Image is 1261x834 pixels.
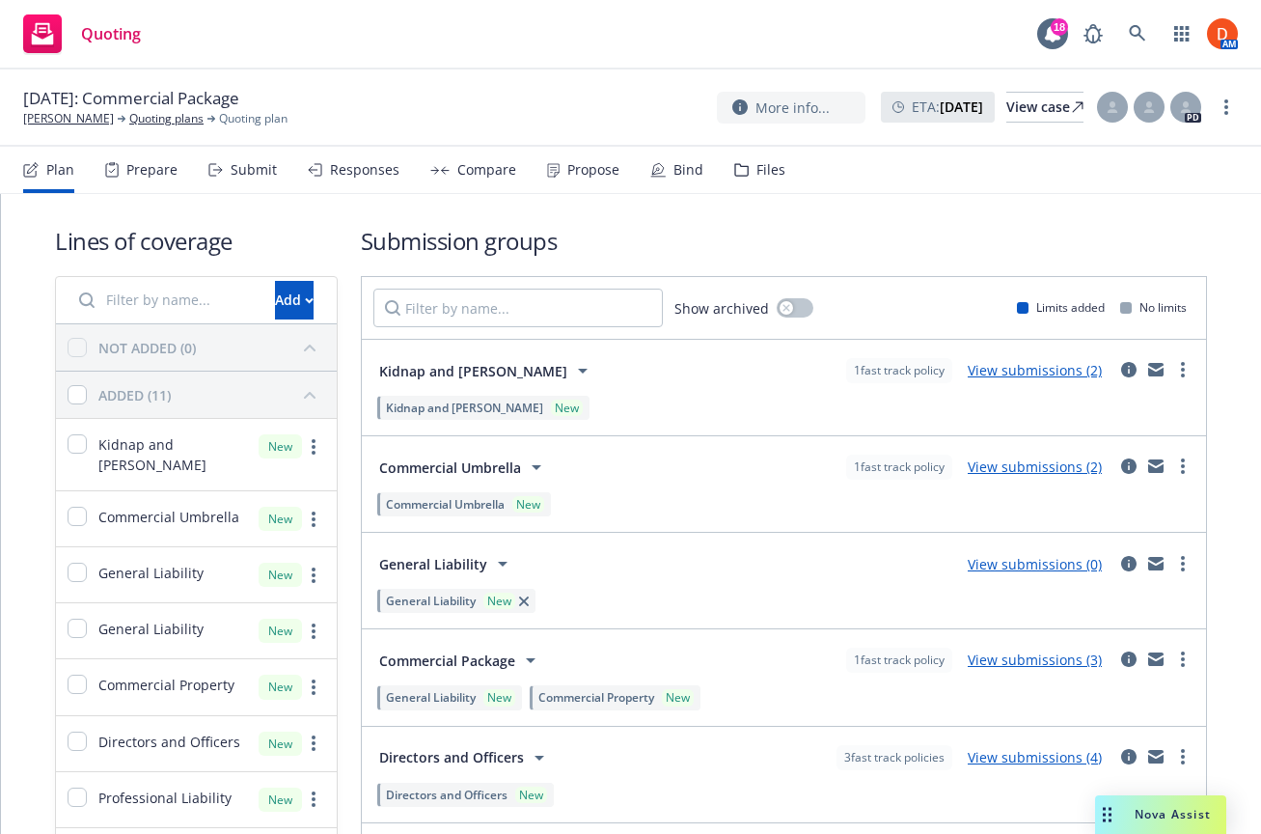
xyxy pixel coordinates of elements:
span: General Liability [386,593,476,609]
a: [PERSON_NAME] [23,110,114,127]
div: New [259,619,302,643]
span: Kidnap and [PERSON_NAME] [386,400,543,416]
a: View submissions (0) [968,555,1102,573]
span: Commercial Umbrella [379,458,521,478]
span: Commercial Property [98,675,234,695]
div: New [259,434,302,459]
span: Show archived [674,298,769,319]
div: Bind [673,162,703,178]
a: View submissions (2) [968,361,1102,379]
a: more [1171,648,1194,671]
img: photo [1207,18,1238,49]
a: more [302,676,325,699]
span: Commercial Umbrella [386,496,505,513]
span: Quoting plan [219,110,288,127]
span: [DATE]: Commercial Package [23,87,239,110]
button: Commercial Package [373,641,548,680]
a: Quoting [15,7,149,61]
div: Files [756,162,785,178]
a: more [302,788,325,811]
span: 1 fast track policy [854,459,945,476]
button: More info... [717,92,865,124]
a: more [1171,552,1194,575]
span: 1 fast track policy [854,652,945,669]
a: View submissions (4) [968,748,1102,766]
button: Commercial Umbrella [373,448,554,486]
button: General Liability [373,544,520,583]
span: Professional Liability [98,788,232,808]
div: Propose [567,162,619,178]
a: Report a Bug [1074,14,1112,53]
a: View case [1006,92,1083,123]
a: circleInformation [1117,455,1140,478]
a: mail [1144,455,1167,478]
div: New [259,563,302,587]
a: View submissions (2) [968,458,1102,476]
a: Switch app [1163,14,1201,53]
h1: Submission groups [361,225,1208,257]
span: Commercial Umbrella [98,507,239,527]
a: more [1171,745,1194,768]
div: New [483,593,515,609]
a: more [302,732,325,755]
span: 1 fast track policy [854,362,945,379]
button: Nova Assist [1095,795,1226,834]
a: mail [1144,358,1167,381]
div: New [259,788,302,812]
div: NOT ADDED (0) [98,338,196,358]
span: General Liability [98,563,204,583]
a: more [302,620,325,643]
span: 3 fast track policies [844,749,945,766]
div: New [259,675,302,699]
div: No limits [1120,299,1187,316]
div: Responses [330,162,399,178]
div: 18 [1051,18,1068,36]
a: more [302,508,325,531]
a: View submissions (3) [968,651,1102,669]
a: circleInformation [1117,745,1140,768]
div: New [662,689,694,706]
a: more [302,435,325,459]
div: ADDED (11) [98,385,171,405]
span: More info... [755,97,830,118]
div: New [512,496,544,513]
div: New [551,400,583,416]
span: Directors and Officers [379,747,524,767]
a: more [1215,96,1238,119]
span: Kidnap and [PERSON_NAME] [379,361,567,381]
div: Prepare [126,162,178,178]
span: Nova Assist [1135,806,1211,822]
a: circleInformation [1117,648,1140,671]
div: View case [1006,93,1083,122]
span: Directors and Officers [98,732,240,752]
a: circleInformation [1117,552,1140,575]
span: General Liability [386,689,476,706]
div: New [515,787,547,803]
div: Compare [457,162,516,178]
span: Quoting [81,26,141,42]
a: mail [1144,552,1167,575]
span: General Liability [98,619,204,639]
div: Drag to move [1095,795,1119,834]
a: mail [1144,648,1167,671]
input: Filter by name... [373,289,663,327]
button: Directors and Officers [373,738,557,777]
button: Kidnap and [PERSON_NAME] [373,351,600,390]
span: Kidnap and [PERSON_NAME] [98,434,247,475]
span: Commercial Property [538,689,654,706]
div: New [259,507,302,531]
button: ADDED (11) [98,379,325,410]
input: Filter by name... [68,281,263,320]
a: more [302,564,325,587]
strong: [DATE] [940,97,983,116]
div: Submit [231,162,277,178]
span: Commercial Package [379,651,515,671]
div: New [259,732,302,756]
button: Add [275,281,314,320]
a: Quoting plans [129,110,204,127]
a: more [1171,358,1194,381]
span: General Liability [379,554,487,574]
a: mail [1144,745,1167,768]
a: circleInformation [1117,358,1140,381]
a: more [1171,455,1194,478]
